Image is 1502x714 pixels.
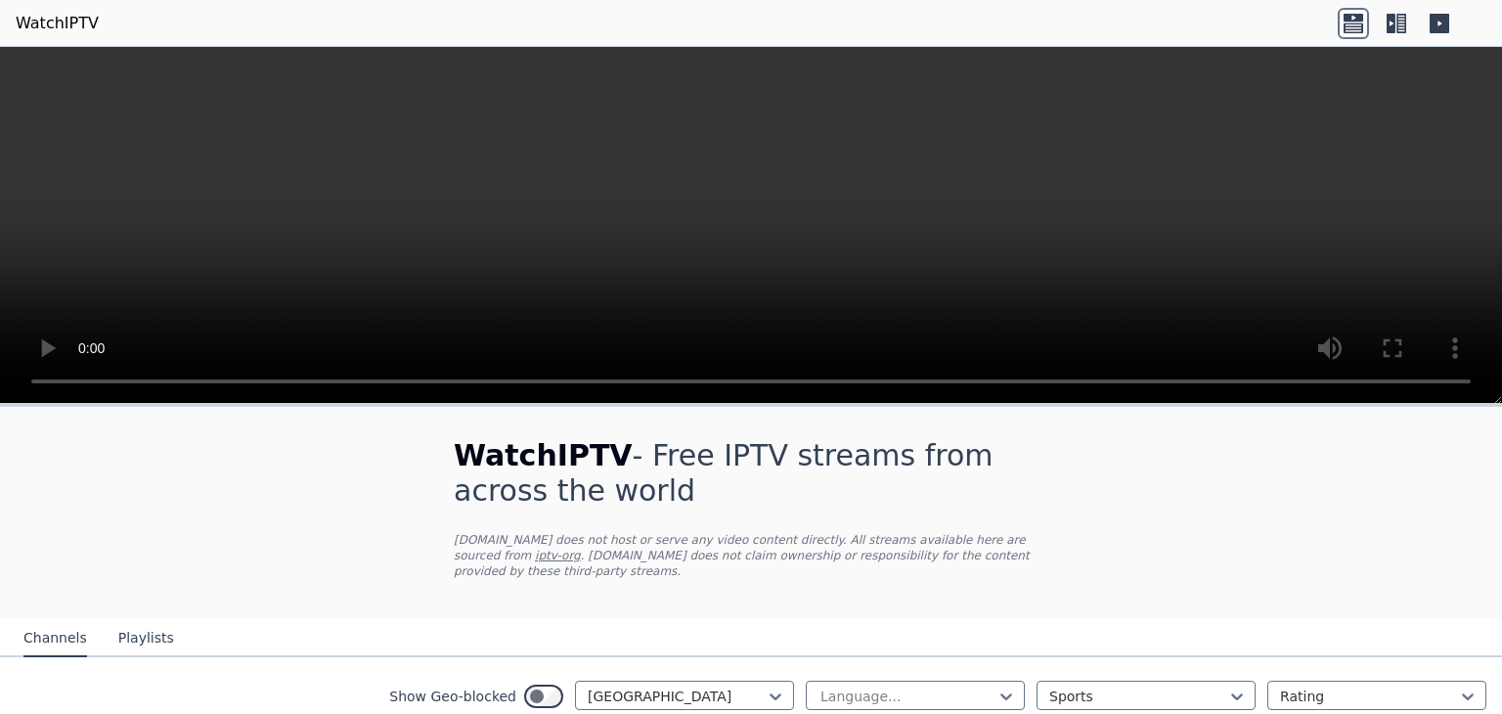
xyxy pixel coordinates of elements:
[23,620,87,657] button: Channels
[454,438,1048,509] h1: - Free IPTV streams from across the world
[454,532,1048,579] p: [DOMAIN_NAME] does not host or serve any video content directly. All streams available here are s...
[454,438,633,472] span: WatchIPTV
[118,620,174,657] button: Playlists
[16,12,99,35] a: WatchIPTV
[535,549,581,562] a: iptv-org
[389,687,516,706] label: Show Geo-blocked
